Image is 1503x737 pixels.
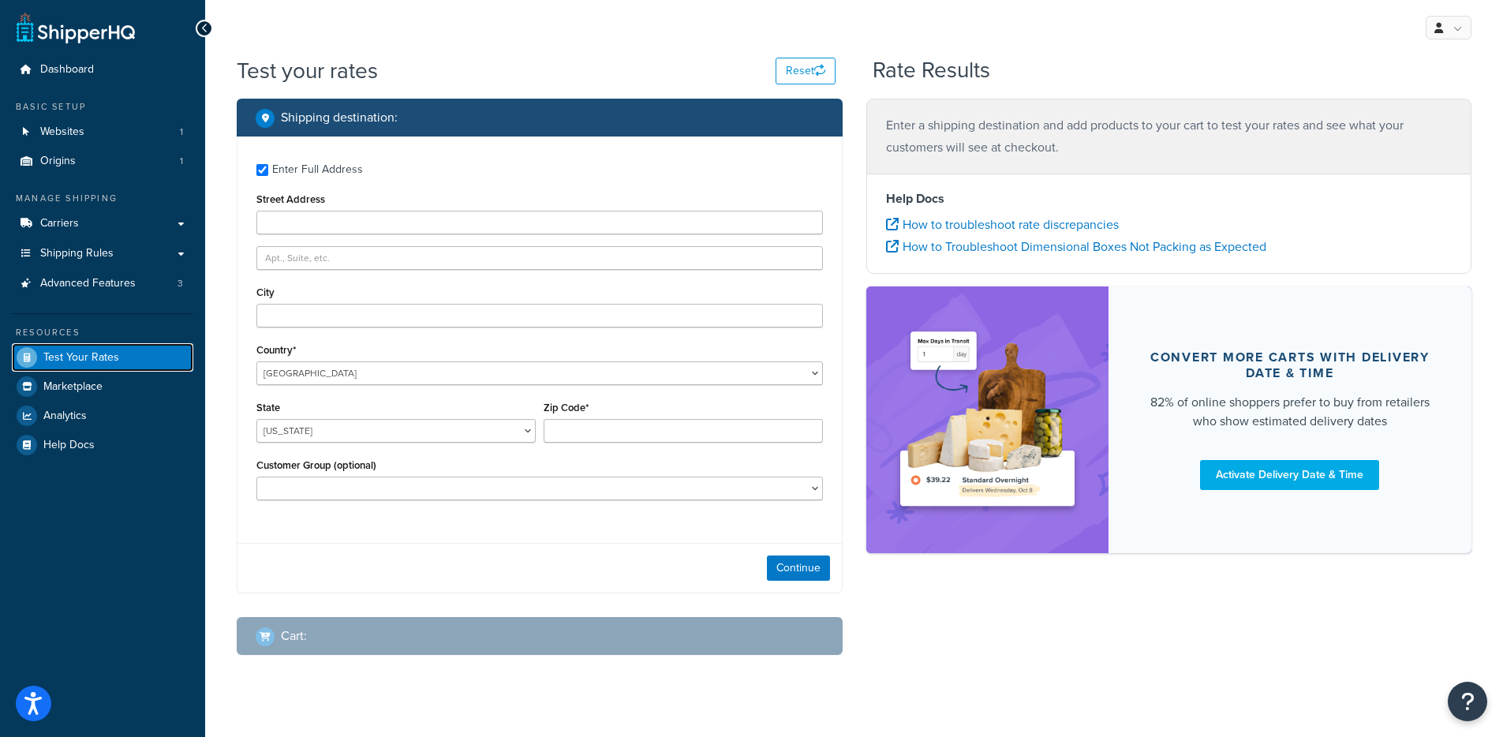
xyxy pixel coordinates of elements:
[12,192,193,205] div: Manage Shipping
[40,277,136,290] span: Advanced Features
[12,147,193,176] li: Origins
[886,238,1266,256] a: How to Troubleshoot Dimensional Boxes Not Packing as Expected
[256,459,376,471] label: Customer Group (optional)
[281,629,307,643] h2: Cart :
[544,402,589,413] label: Zip Code*
[890,310,1085,529] img: feature-image-ddt-36eae7f7280da8017bfb280eaccd9c446f90b1fe08728e4019434db127062ab4.png
[12,372,193,401] a: Marketplace
[873,58,990,83] h2: Rate Results
[43,439,95,452] span: Help Docs
[12,55,193,84] a: Dashboard
[256,286,275,298] label: City
[12,147,193,176] a: Origins1
[1146,350,1434,381] div: Convert more carts with delivery date & time
[40,125,84,139] span: Websites
[12,269,193,298] li: Advanced Features
[12,326,193,339] div: Resources
[12,269,193,298] a: Advanced Features3
[180,155,183,168] span: 1
[281,110,398,125] h2: Shipping destination :
[767,556,830,581] button: Continue
[256,193,325,205] label: Street Address
[886,189,1453,208] h4: Help Docs
[43,410,87,423] span: Analytics
[180,125,183,139] span: 1
[178,277,183,290] span: 3
[256,164,268,176] input: Enter Full Address
[12,118,193,147] a: Websites1
[12,209,193,238] a: Carriers
[40,63,94,77] span: Dashboard
[43,351,119,365] span: Test Your Rates
[886,215,1119,234] a: How to troubleshoot rate discrepancies
[1146,393,1434,431] div: 82% of online shoppers prefer to buy from retailers who show estimated delivery dates
[256,246,823,270] input: Apt., Suite, etc.
[12,431,193,459] a: Help Docs
[12,100,193,114] div: Basic Setup
[1448,682,1487,721] button: Open Resource Center
[1200,460,1379,490] a: Activate Delivery Date & Time
[12,118,193,147] li: Websites
[272,159,363,181] div: Enter Full Address
[237,55,378,86] h1: Test your rates
[256,344,296,356] label: Country*
[12,343,193,372] a: Test Your Rates
[12,402,193,430] a: Analytics
[40,247,114,260] span: Shipping Rules
[776,58,836,84] button: Reset
[40,155,76,168] span: Origins
[43,380,103,394] span: Marketplace
[886,114,1453,159] p: Enter a shipping destination and add products to your cart to test your rates and see what your c...
[256,402,280,413] label: State
[40,217,79,230] span: Carriers
[12,239,193,268] a: Shipping Rules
